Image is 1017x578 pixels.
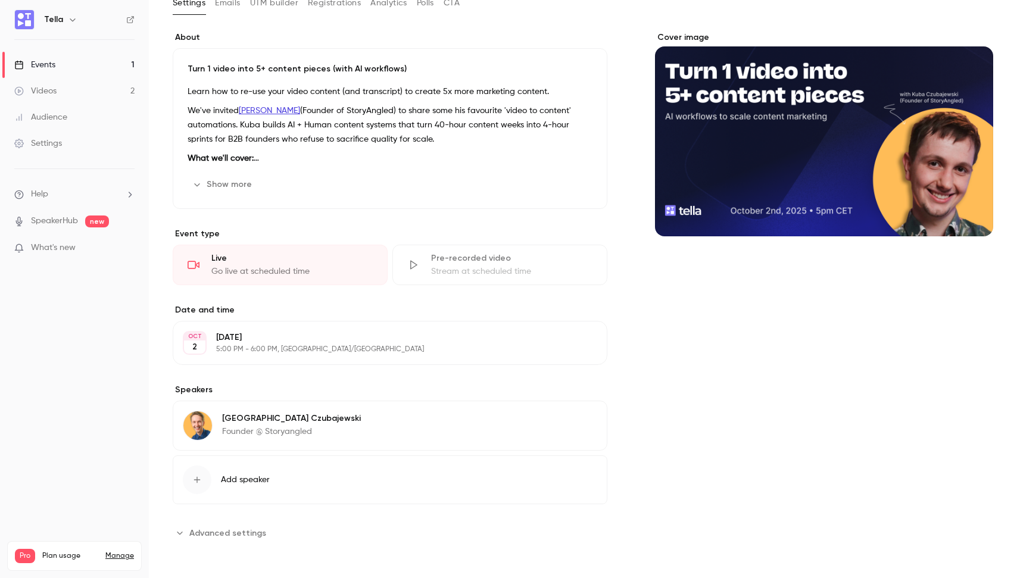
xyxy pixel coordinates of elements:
img: Tella [15,10,34,29]
section: Cover image [655,32,993,236]
span: new [85,215,109,227]
p: Founder @ Storyangled [222,426,361,438]
span: Plan usage [42,551,98,561]
div: Stream at scheduled time [431,265,592,277]
p: We've invited (Founder of StoryAngled) to share some his favourite 'video to content' automations... [188,104,592,146]
span: Add speaker [221,474,270,486]
p: 2 [192,341,197,353]
div: Events [14,59,55,71]
li: help-dropdown-opener [14,188,135,201]
a: SpeakerHub [31,215,78,227]
div: Go live at scheduled time [211,265,373,277]
div: Pre-recorded videoStream at scheduled time [392,245,607,285]
label: Date and time [173,304,607,316]
iframe: Noticeable Trigger [120,243,135,254]
div: LiveGo live at scheduled time [173,245,388,285]
span: What's new [31,242,76,254]
img: Kuba Czubajewski [183,411,212,440]
section: Advanced settings [173,523,607,542]
button: Show more [188,175,259,194]
p: [GEOGRAPHIC_DATA] Czubajewski [222,413,361,424]
button: Add speaker [173,455,607,504]
span: Help [31,188,48,201]
a: Manage [105,551,134,561]
p: Event type [173,228,607,240]
button: Advanced settings [173,523,273,542]
div: Pre-recorded video [431,252,592,264]
div: Settings [14,138,62,149]
span: Pro [15,549,35,563]
a: [PERSON_NAME] [239,107,300,115]
span: Advanced settings [189,527,266,539]
div: Live [211,252,373,264]
div: Audience [14,111,67,123]
label: Speakers [173,384,607,396]
p: Learn how to re-use your video content (and transcript) to create 5x more marketing content. [188,85,592,99]
div: Videos [14,85,57,97]
strong: What we'll cover: [188,154,259,163]
label: Cover image [655,32,993,43]
div: OCT [184,332,205,340]
div: Kuba Czubajewski[GEOGRAPHIC_DATA] CzubajewskiFounder @ Storyangled [173,401,607,451]
p: Turn 1 video into 5+ content pieces (with AI workflows) [188,63,592,75]
h6: Tella [44,14,63,26]
label: About [173,32,607,43]
p: [DATE] [216,332,544,343]
p: 5:00 PM - 6:00 PM, [GEOGRAPHIC_DATA]/[GEOGRAPHIC_DATA] [216,345,544,354]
